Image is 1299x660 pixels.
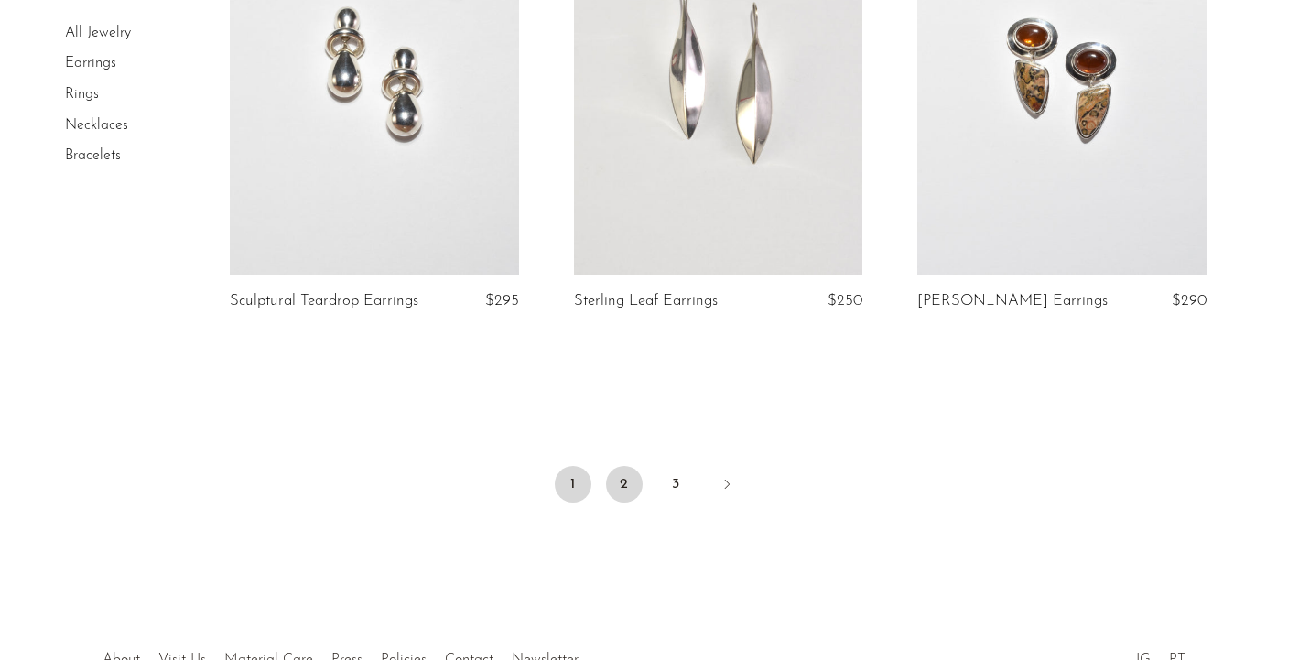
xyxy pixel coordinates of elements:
a: Necklaces [65,118,128,133]
a: 2 [606,466,643,503]
span: 1 [555,466,591,503]
a: Rings [65,87,99,102]
span: $295 [485,293,519,308]
span: $290 [1172,293,1207,308]
a: Bracelets [65,148,121,163]
a: Next [709,466,745,506]
a: [PERSON_NAME] Earrings [917,293,1108,309]
a: All Jewelry [65,26,131,40]
a: Sterling Leaf Earrings [574,293,718,309]
a: Earrings [65,57,116,71]
span: $250 [828,293,862,308]
a: 3 [657,466,694,503]
a: Sculptural Teardrop Earrings [230,293,418,309]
